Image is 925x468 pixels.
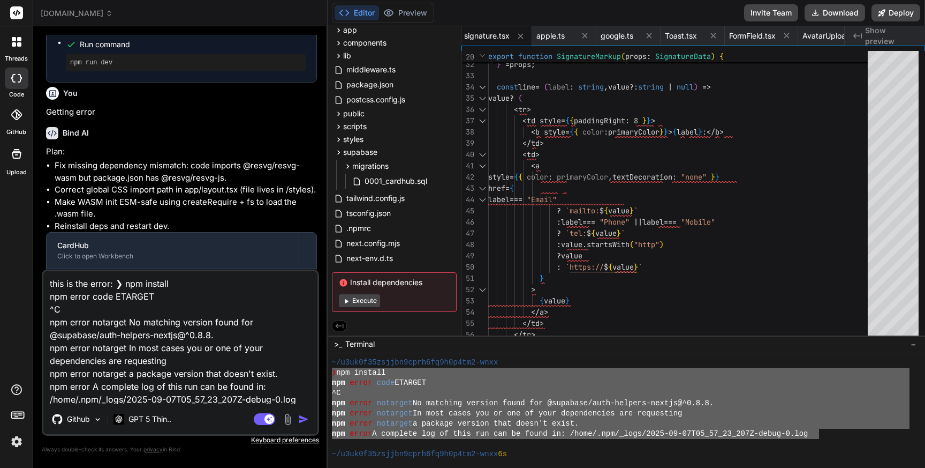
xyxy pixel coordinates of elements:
span: , [604,82,608,92]
span: | [668,82,672,92]
h6: Bind AI [63,128,89,138]
span: > [544,307,548,317]
div: 55 [461,318,474,329]
span: [DOMAIN_NAME] [41,8,113,19]
span: "none" [681,172,707,182]
div: Click to collapse the range. [475,81,489,93]
span: => [702,82,711,92]
span: middleware.ts [345,63,397,76]
span: npm [332,429,345,439]
span: a [540,307,544,317]
span: ? [510,93,514,103]
img: icon [298,414,309,425]
span: = [510,172,514,182]
span: } [642,116,647,125]
span: primaryColor [608,127,659,137]
span: { [608,262,612,272]
span: td [531,318,540,328]
span: function [518,51,552,61]
div: 33 [461,70,474,81]
img: settings [7,433,26,451]
span: ~/u3uk0f35zsjjbn9cprh6fq9h0p4tm2-wnxx [332,449,498,459]
span: ? [557,251,561,261]
div: 51 [461,273,474,284]
span: value [608,206,630,216]
span: . [582,240,587,249]
button: − [908,336,919,353]
div: Click to collapse the range. [475,115,489,127]
span: { [591,228,595,238]
li: Correct global CSS import path in app/layout.tsx (file lives in /styles). [55,184,317,196]
span: https:// [570,262,604,272]
span: { [672,127,677,137]
span: value [488,93,510,103]
span: FormField.tsx [729,31,776,41]
div: Click to collapse the range. [475,284,489,295]
span: $ [587,228,591,238]
div: 44 [461,194,474,205]
span: } [664,127,668,137]
p: GPT 5 Thin.. [128,414,171,425]
div: 34 [461,81,474,93]
span: = [565,127,570,137]
span: < [514,105,518,114]
span: { [574,127,578,137]
span: </ [531,307,540,317]
span: : [672,172,677,182]
span: value?: [608,82,638,92]
span: ? [557,206,561,216]
span: } [715,172,719,182]
span: </ [522,138,531,148]
button: Preview [379,5,431,20]
span: value [612,262,634,272]
label: threads [5,54,28,63]
span: : [557,217,561,227]
span: { [514,172,518,182]
span: ) [711,51,715,61]
span: SignatureData [655,51,711,61]
div: 39 [461,138,474,149]
span: const [497,82,518,92]
span: ( [518,93,522,103]
span: string [638,82,664,92]
span: error [350,408,372,419]
span: ` [565,262,570,272]
span: string [578,82,604,92]
span: error [350,378,372,388]
span: supabase [343,147,377,158]
div: 35 [461,93,474,104]
span: scripts [343,121,367,132]
span: error [350,429,372,439]
span: : [548,172,552,182]
button: Deploy [871,4,920,21]
div: Click to collapse the range. [475,183,489,194]
span: styles [343,134,363,145]
span: Show preview [865,25,916,47]
div: 32 [461,59,474,70]
span: < [531,127,535,137]
span: migrations [352,161,389,172]
span: 8 [634,116,638,125]
span: value [561,251,582,261]
span: === [664,217,677,227]
span: npm [332,398,345,408]
span: a package version that doesn't exist. [413,419,579,429]
span: npm [332,419,345,429]
span: > [540,138,544,148]
span: props [510,60,531,69]
span: ^C [332,388,341,398]
span: notarget [377,408,413,419]
span: Terminal [345,339,375,350]
p: Always double-check its answers. Your in Bind [42,444,319,455]
img: GPT 5 Thinking High [113,414,124,424]
span: ` [621,228,625,238]
div: 46 [461,217,474,228]
span: − [911,339,916,350]
span: ) [659,240,664,249]
span: `tel: [565,228,587,238]
div: 48 [461,239,474,250]
span: "Email" [527,195,557,204]
p: Plan: [46,146,317,158]
span: tr [518,105,527,114]
span: === [582,217,595,227]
